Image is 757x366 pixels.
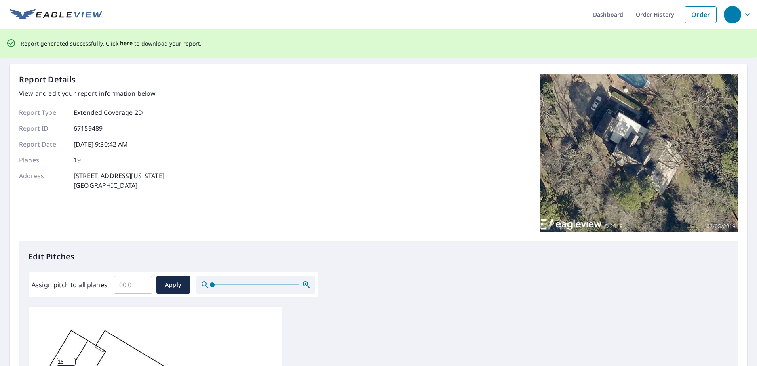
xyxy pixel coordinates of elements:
p: Report ID [19,124,67,133]
img: EV Logo [10,9,103,21]
p: 19 [74,155,81,165]
img: Top image [540,74,738,232]
p: 67159489 [74,124,103,133]
p: Planes [19,155,67,165]
a: Order [685,6,717,23]
p: Report Date [19,139,67,149]
p: Report Type [19,108,67,117]
p: Extended Coverage 2D [74,108,143,117]
p: [STREET_ADDRESS][US_STATE] [GEOGRAPHIC_DATA] [74,171,164,190]
p: Address [19,171,67,190]
label: Assign pitch to all planes [32,280,107,290]
span: Apply [163,280,184,290]
button: here [120,38,133,48]
p: View and edit your report information below. [19,89,164,98]
p: Report Details [19,74,76,86]
input: 00.0 [114,274,152,296]
p: [DATE] 9:30:42 AM [74,139,128,149]
button: Apply [156,276,190,294]
p: Report generated successfully. Click to download your report. [21,38,202,48]
p: Edit Pitches [29,251,728,263]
